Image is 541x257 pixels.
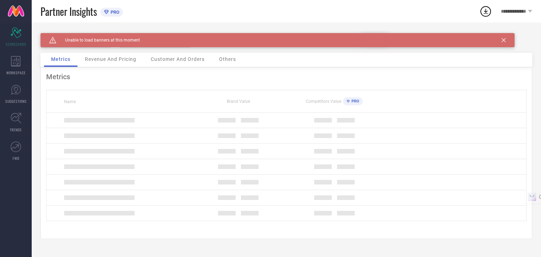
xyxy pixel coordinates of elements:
span: Others [219,56,236,62]
span: Metrics [51,56,70,62]
span: Name [64,99,76,104]
span: PRO [109,10,119,15]
span: FWD [13,156,19,161]
span: WORKSPACE [6,70,26,75]
span: PRO [350,99,359,104]
div: Brand [41,33,111,38]
span: Revenue And Pricing [85,56,136,62]
span: Partner Insights [41,4,97,19]
span: Customer And Orders [151,56,205,62]
span: Unable to load banners at this moment [56,38,140,43]
span: SCORECARDS [6,42,26,47]
div: Open download list [479,5,492,18]
span: SUGGESTIONS [5,99,27,104]
div: Metrics [46,73,527,81]
span: Competitors Value [306,99,341,104]
span: Brand Value [227,99,250,104]
span: TRENDS [10,127,22,132]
